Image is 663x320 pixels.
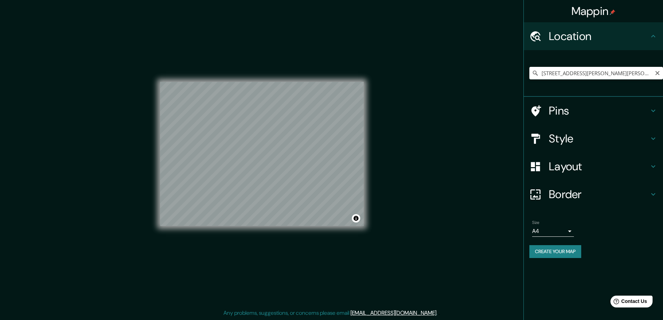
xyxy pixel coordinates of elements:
h4: Mappin [571,4,616,18]
button: Toggle attribution [352,214,360,223]
button: Clear [655,69,660,76]
h4: Style [549,132,649,146]
input: Pick your city or area [529,67,663,79]
label: Size [532,220,539,226]
iframe: Help widget launcher [601,293,655,312]
div: . [437,309,439,317]
h4: Layout [549,159,649,173]
div: A4 [532,226,574,237]
canvas: Map [160,82,364,226]
h4: Location [549,29,649,43]
p: Any problems, suggestions, or concerns please email . [223,309,437,317]
button: Create your map [529,245,581,258]
div: Pins [524,97,663,125]
h4: Border [549,187,649,201]
div: . [439,309,440,317]
div: Layout [524,153,663,180]
h4: Pins [549,104,649,118]
img: pin-icon.png [610,9,615,15]
div: Location [524,22,663,50]
div: Style [524,125,663,153]
div: Border [524,180,663,208]
a: [EMAIL_ADDRESS][DOMAIN_NAME] [350,309,436,317]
